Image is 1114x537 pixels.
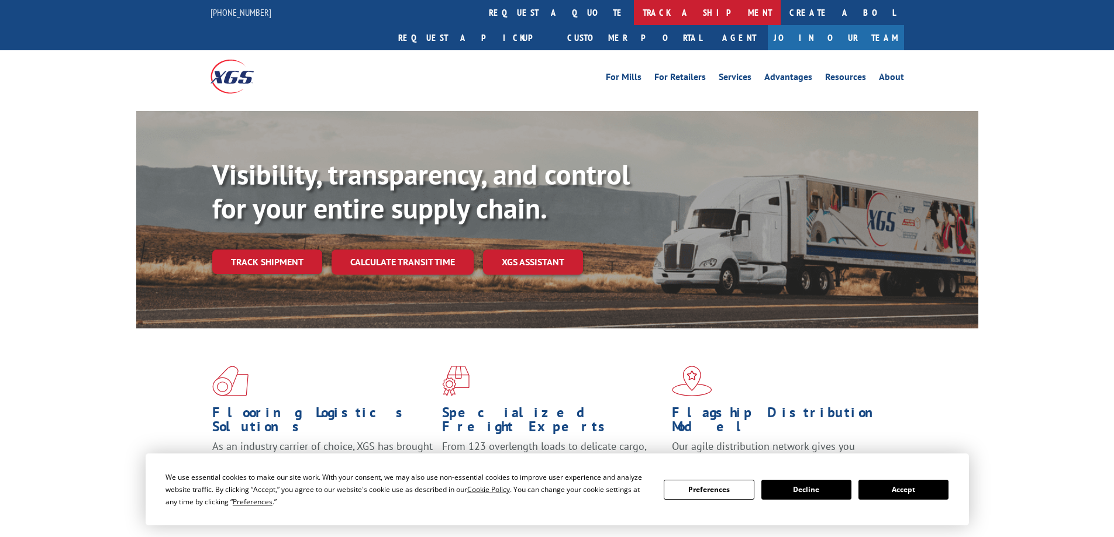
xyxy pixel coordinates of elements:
button: Decline [761,480,851,500]
h1: Specialized Freight Experts [442,406,663,439]
a: Resources [825,72,866,85]
a: [PHONE_NUMBER] [211,6,271,18]
b: Visibility, transparency, and control for your entire supply chain. [212,156,630,226]
div: Cookie Consent Prompt [146,453,969,525]
a: About [879,72,904,85]
span: As an industry carrier of choice, XGS has brought innovation and dedication to flooring logistics... [212,439,433,481]
span: Cookie Policy [467,484,510,494]
img: xgs-icon-total-supply-chain-intelligence-red [212,366,249,396]
div: We use essential cookies to make our site work. With your consent, we may also use non-essential ... [165,471,650,508]
a: Calculate transit time [332,250,474,275]
p: From 123 overlength loads to delicate cargo, our experienced staff knows the best way to move you... [442,439,663,491]
a: Join Our Team [768,25,904,50]
h1: Flagship Distribution Model [672,406,893,439]
img: xgs-icon-focused-on-flooring-red [442,366,470,396]
img: xgs-icon-flagship-distribution-model-red [672,366,712,396]
button: Preferences [664,480,754,500]
h1: Flooring Logistics Solutions [212,406,433,439]
a: For Retailers [654,72,706,85]
span: Our agile distribution network gives you nationwide inventory management on demand. [672,439,887,467]
a: XGS ASSISTANT [483,250,583,275]
a: Agent [711,25,768,50]
span: Preferences [233,497,273,507]
a: Services [719,72,751,85]
a: Advantages [764,72,812,85]
a: For Mills [606,72,642,85]
a: Request a pickup [389,25,558,50]
a: Track shipment [212,250,322,274]
a: Customer Portal [558,25,711,50]
button: Accept [858,480,949,500]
